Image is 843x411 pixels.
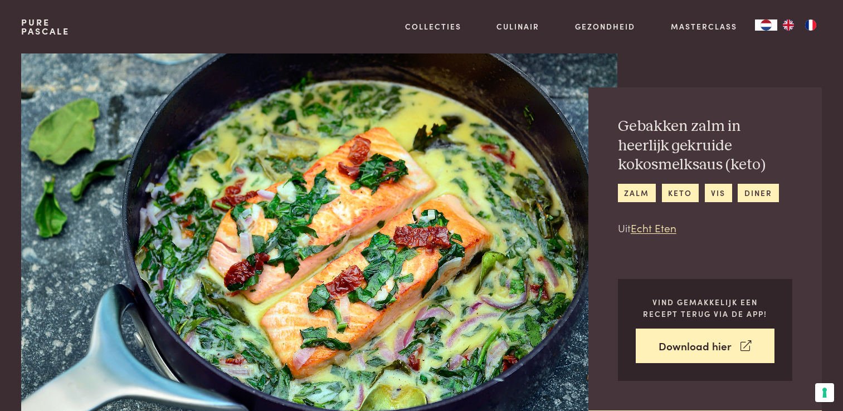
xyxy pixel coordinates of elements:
[800,19,822,31] a: FR
[636,296,774,319] p: Vind gemakkelijk een recept terug via de app!
[671,21,737,32] a: Masterclass
[496,21,539,32] a: Culinair
[755,19,777,31] div: Language
[755,19,822,31] aside: Language selected: Nederlands
[777,19,822,31] ul: Language list
[405,21,461,32] a: Collecties
[755,19,777,31] a: NL
[815,383,834,402] button: Uw voorkeuren voor toestemming voor trackingtechnologieën
[21,18,70,36] a: PurePascale
[777,19,800,31] a: EN
[618,220,792,236] p: Uit
[636,329,774,364] a: Download hier
[21,53,617,411] img: Gebakken zalm in heerlijk gekruide kokosmelksaus (keto)
[575,21,635,32] a: Gezondheid
[631,220,676,235] a: Echt Eten
[662,184,699,202] a: keto
[705,184,732,202] a: vis
[618,184,656,202] a: zalm
[738,184,778,202] a: diner
[618,117,792,175] h2: Gebakken zalm in heerlijk gekruide kokosmelksaus (keto)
